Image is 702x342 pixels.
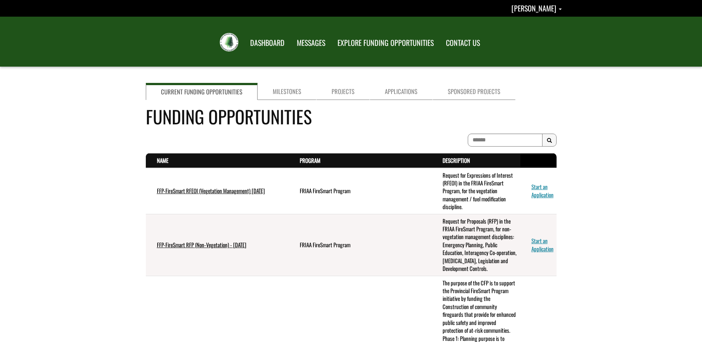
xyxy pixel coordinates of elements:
a: Name [157,156,168,164]
a: Nicole Marburg [511,3,562,14]
h4: Funding Opportunities [146,103,557,130]
td: FFP-FireSmart RFEOI (Vegetation Management) July 2025 [146,168,289,214]
a: Start an Application [531,182,554,198]
img: FRIAA Submissions Portal [220,33,238,51]
a: MESSAGES [291,34,331,52]
span: [PERSON_NAME] [511,3,556,14]
nav: Main Navigation [243,31,486,52]
a: Milestones [258,83,316,100]
a: FFP-FireSmart RFEOI (Vegetation Management) [DATE] [157,187,265,195]
a: EXPLORE FUNDING OPPORTUNITIES [332,34,439,52]
a: Description [443,156,470,164]
a: Projects [316,83,370,100]
td: FRIAA FireSmart Program [289,168,431,214]
a: CONTACT US [440,34,486,52]
a: Sponsored Projects [433,83,515,100]
td: Request for Expressions of Interest (RFEOI) in the FRIAA FireSmart Program, for the vegetation ma... [431,168,520,214]
a: FFP-FireSmart RFP (Non-Vegetation) - [DATE] [157,241,246,249]
td: FFP-FireSmart RFP (Non-Vegetation) - July 2025 [146,214,289,276]
td: Request for Proposals (RFP) in the FRIAA FireSmart Program, for non-vegetation management discipl... [431,214,520,276]
a: Current Funding Opportunities [146,83,258,100]
a: DASHBOARD [245,34,290,52]
a: Start an Application [531,237,554,252]
a: Applications [370,83,433,100]
a: Program [300,156,320,164]
button: Search Results [542,134,557,147]
td: FRIAA FireSmart Program [289,214,431,276]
